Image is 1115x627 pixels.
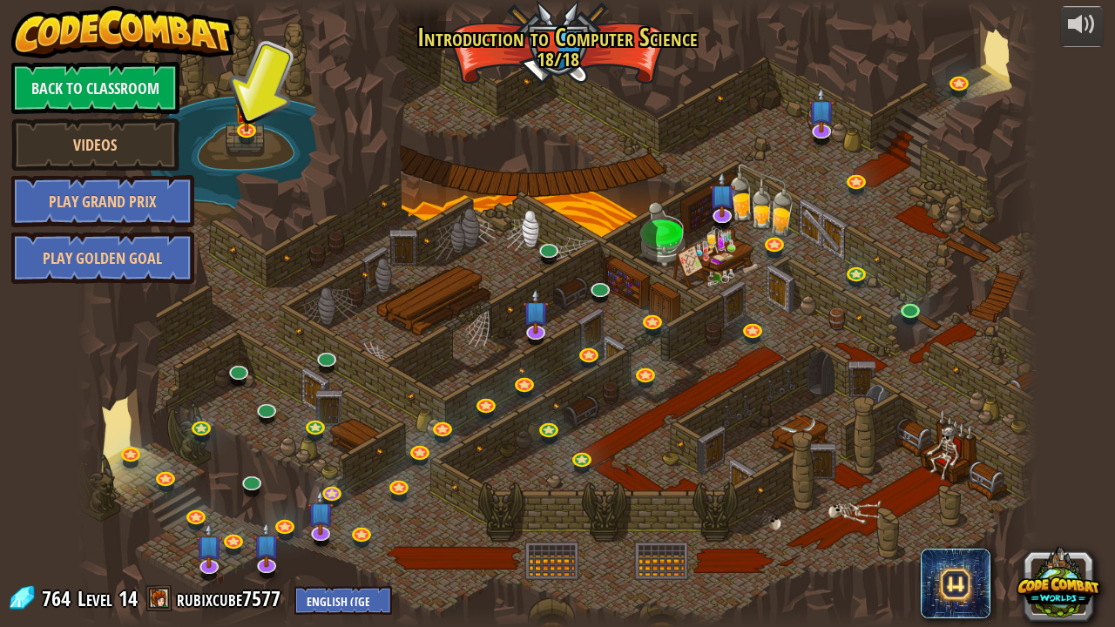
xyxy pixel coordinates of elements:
button: Adjust volume [1060,6,1104,47]
a: Play Grand Prix [11,175,194,227]
img: level-banner-unstarted-subscriber.png [522,288,549,334]
span: 764 [42,584,76,612]
a: Play Golden Goal [11,232,194,284]
img: level-banner-unstarted-subscriber.png [808,87,835,133]
span: 14 [118,584,138,612]
a: Back to Classroom [11,62,179,114]
a: Videos [11,118,179,171]
img: level-banner-unstarted-subscriber.png [708,172,735,218]
img: level-banner-unstarted-subscriber.png [307,489,334,536]
img: level-banner-multiplayer.png [234,85,258,132]
img: level-banner-unstarted-subscriber.png [196,522,223,569]
span: Level [78,584,112,613]
a: rubixcube7577 [177,584,286,612]
img: level-banner-unstarted-subscriber.png [253,522,280,568]
img: CodeCombat - Learn how to code by playing a game [11,6,234,58]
